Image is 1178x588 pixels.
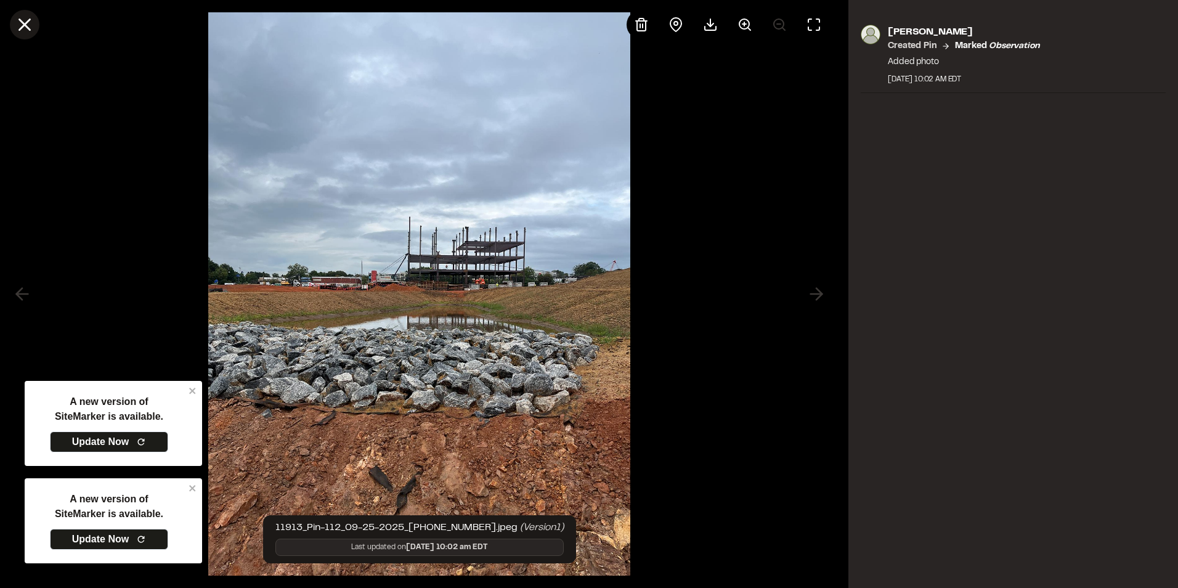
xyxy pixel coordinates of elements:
p: Marked [955,39,1039,53]
div: [DATE] 10:02 AM EDT [888,74,1039,85]
p: Created Pin [888,39,936,53]
button: Toggle Fullscreen [799,10,829,39]
em: observation [989,43,1039,50]
p: Added photo [888,55,1039,69]
p: [PERSON_NAME] [888,25,1039,39]
button: Close modal [10,10,39,39]
button: Zoom in [730,10,760,39]
div: View pin on map [661,10,691,39]
img: photo [861,25,880,44]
